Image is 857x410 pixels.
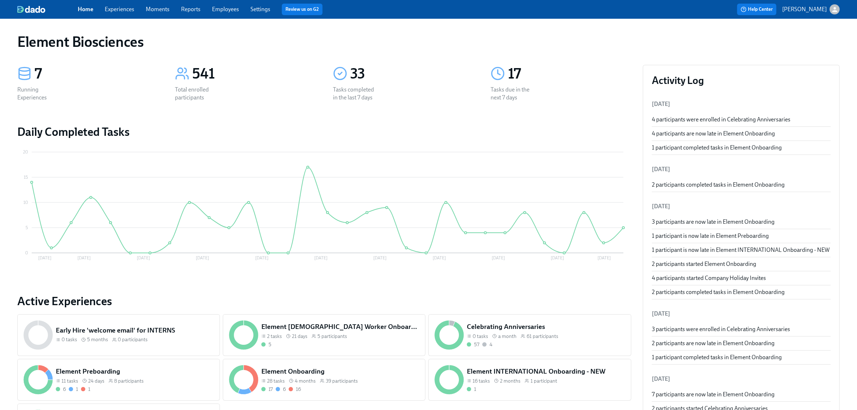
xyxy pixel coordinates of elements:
a: Early Hire 'welcome email' for INTERNS0 tasks 5 months0 participants [17,314,220,356]
a: Active Experiences [17,294,631,308]
span: 39 participants [326,378,358,384]
div: 4 [490,341,492,348]
tspan: 0 [25,250,28,255]
div: 1 participant completed tasks in Element Onboarding [652,144,831,152]
div: 2 participants started Element Onboarding [652,260,831,268]
span: 2 months [500,378,520,384]
div: 3 participants are now late in Element Onboarding [652,218,831,226]
h5: Element Preboarding [56,367,214,376]
span: a month [498,333,517,340]
span: 0 tasks [62,336,77,343]
div: 6 [63,386,66,393]
tspan: [DATE] [255,256,269,261]
div: With overdue tasks [81,386,90,393]
span: Help Center [741,6,773,13]
tspan: [DATE] [433,256,446,261]
span: 0 participants [118,336,148,343]
li: [DATE] [652,305,831,322]
tspan: [DATE] [77,256,91,261]
div: 17 [508,65,631,83]
tspan: [DATE] [551,256,564,261]
button: [PERSON_NAME] [782,4,840,14]
a: Home [78,6,93,13]
div: Completed all due tasks [467,386,476,393]
div: Total enrolled participants [175,86,221,102]
tspan: [DATE] [137,256,150,261]
tspan: 15 [24,175,28,180]
tspan: [DATE] [492,256,505,261]
h1: Element Biosciences [17,33,144,50]
span: 61 participants [527,333,558,340]
div: 1 [474,386,476,393]
h5: Element [DEMOGRAPHIC_DATA] Worker Onboarding [261,322,420,331]
span: 4 months [295,378,316,384]
div: 33 [350,65,473,83]
a: Experiences [105,6,134,13]
div: Completed all due tasks [467,341,479,348]
span: 24 days [88,378,104,384]
div: 7 participants are now late in Element Onboarding [652,391,831,398]
div: 17 [269,386,273,393]
div: With overdue tasks [289,386,301,393]
a: Element [DEMOGRAPHIC_DATA] Worker Onboarding2 tasks 21 days5 participants5 [223,314,425,356]
h5: Element Onboarding [261,367,420,376]
span: 21 days [292,333,307,340]
div: 2 participants completed tasks in Element Onboarding [652,181,831,189]
tspan: 20 [23,150,28,155]
a: Element INTERNATIONAL Onboarding - NEW16 tasks 2 months1 participant1 [428,359,631,401]
a: Celebrating Anniversaries0 tasks a month61 participants574 [428,314,631,356]
div: Completed all due tasks [56,386,66,393]
div: 1 [76,386,78,393]
div: 541 [192,65,315,83]
a: Element Onboarding28 tasks 4 months39 participants17616 [223,359,425,401]
div: On time with open tasks [69,386,78,393]
a: Settings [251,6,270,13]
div: Completed all due tasks [261,386,273,393]
div: 2 participants completed tasks in Element Onboarding [652,288,831,296]
h5: Early Hire 'welcome email' for INTERNS [56,326,214,335]
div: 4 participants were enrolled in Celebrating Anniversaries [652,116,831,124]
li: [DATE] [652,198,831,215]
span: 5 participants [317,333,347,340]
img: dado [17,6,45,13]
div: Not started [482,341,492,348]
p: [PERSON_NAME] [782,5,827,13]
button: Help Center [737,4,776,15]
div: 1 participant completed tasks in Element Onboarding [652,353,831,361]
a: dado [17,6,78,13]
li: [DATE] [652,370,831,388]
a: Element Preboarding11 tasks 24 days8 participants611 [17,359,220,401]
button: Review us on G2 [282,4,322,15]
div: 1 [88,386,90,393]
div: 5 [269,341,271,348]
div: 4 participants started Company Holiday Invites [652,274,831,282]
div: 6 [283,386,286,393]
div: 1 participant is now late in Element INTERNATIONAL Onboarding - NEW [652,246,831,254]
div: Completed all due tasks [261,341,271,348]
a: Employees [212,6,239,13]
div: Tasks completed in the last 7 days [333,86,379,102]
li: [DATE] [652,161,831,178]
h5: Celebrating Anniversaries [467,322,625,331]
div: 7 [35,65,158,83]
span: 0 tasks [473,333,488,340]
div: 4 participants are now late in Element Onboarding [652,130,831,138]
h5: Element INTERNATIONAL Onboarding - NEW [467,367,625,376]
div: 1 participant is now late in Element Preboarding [652,232,831,240]
div: 16 [296,386,301,393]
div: 2 participants are now late in Element Onboarding [652,339,831,347]
span: 5 months [87,336,108,343]
div: 57 [474,341,479,348]
div: Tasks due in the next 7 days [491,86,537,102]
tspan: [DATE] [196,256,209,261]
div: Running Experiences [17,86,63,102]
h2: Daily Completed Tasks [17,125,631,139]
span: 2 tasks [267,333,282,340]
span: 28 tasks [267,378,285,384]
span: 16 tasks [473,378,490,384]
tspan: [DATE] [597,256,611,261]
a: Review us on G2 [285,6,319,13]
div: 3 participants were enrolled in Celebrating Anniversaries [652,325,831,333]
a: Reports [181,6,200,13]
